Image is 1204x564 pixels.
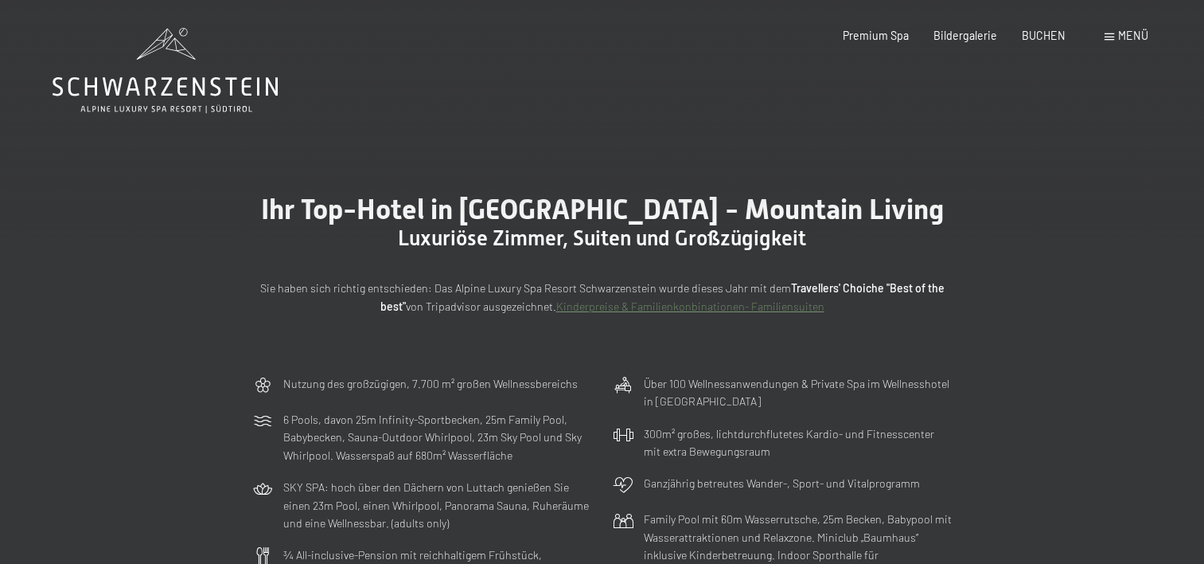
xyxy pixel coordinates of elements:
p: 6 Pools, davon 25m Infinity-Sportbecken, 25m Family Pool, Babybecken, Sauna-Outdoor Whirlpool, 23... [283,411,592,465]
strong: Travellers' Choiche "Best of the best" [380,281,945,313]
p: Über 100 Wellnessanwendungen & Private Spa im Wellnesshotel in [GEOGRAPHIC_DATA] [644,375,953,411]
p: Ganzjährig betreutes Wander-, Sport- und Vitalprogramm [644,475,920,493]
span: Luxuriöse Zimmer, Suiten und Großzügigkeit [398,226,806,250]
span: Menü [1118,29,1148,42]
span: Ihr Top-Hotel in [GEOGRAPHIC_DATA] - Mountain Living [261,193,944,225]
p: SKY SPA: hoch über den Dächern von Luttach genießen Sie einen 23m Pool, einen Whirlpool, Panorama... [283,479,592,533]
a: BUCHEN [1022,29,1066,42]
a: Bildergalerie [933,29,997,42]
p: Nutzung des großzügigen, 7.700 m² großen Wellnessbereichs [283,375,578,394]
a: Kinderpreise & Familienkonbinationen- Familiensuiten [556,300,824,313]
p: Sie haben sich richtig entschieden: Das Alpine Luxury Spa Resort Schwarzenstein wurde dieses Jahr... [252,280,953,315]
a: Premium Spa [843,29,909,42]
p: 300m² großes, lichtdurchflutetes Kardio- und Fitnesscenter mit extra Bewegungsraum [644,425,953,461]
